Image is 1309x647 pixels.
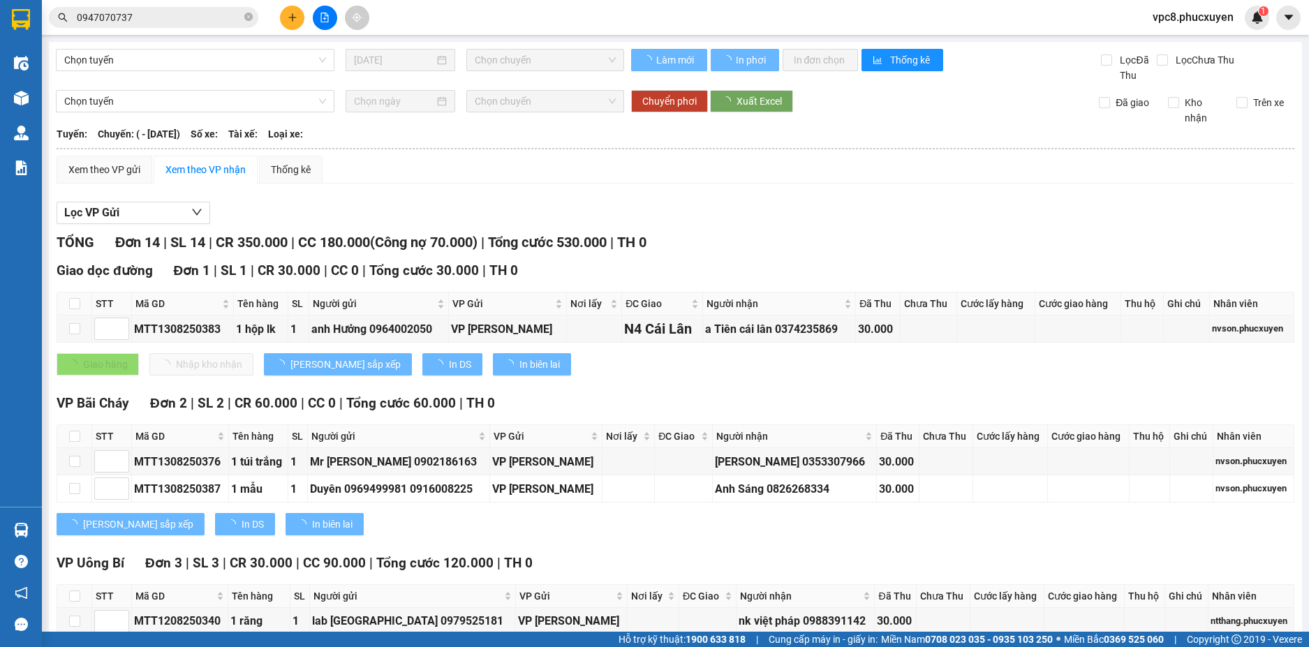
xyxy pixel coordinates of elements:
[308,395,336,411] span: CC 0
[290,320,306,338] div: 1
[298,234,370,251] span: CC 180.000
[901,292,957,315] th: Chưa Thu
[877,425,919,448] th: Đã Thu
[15,618,28,631] span: message
[362,262,366,278] span: |
[354,52,434,68] input: 13/08/2025
[68,519,83,529] span: loading
[14,56,29,70] img: warehouse-icon
[228,126,258,142] span: Tài xế:
[57,513,205,535] button: [PERSON_NAME] sắp xếp
[134,480,226,498] div: MTT1308250387
[890,52,932,68] span: Thống kê
[631,588,665,604] span: Nơi lấy
[226,519,242,529] span: loading
[14,161,29,175] img: solution-icon
[739,612,872,630] div: nk việt pháp 0988391142
[1048,425,1130,448] th: Cước giao hàng
[683,588,722,604] span: ĐC Giao
[434,359,449,369] span: loading
[191,207,202,218] span: down
[290,585,310,608] th: SL
[303,555,366,571] span: CC 90.000
[658,429,698,444] span: ĐC Giao
[856,292,901,315] th: Đã Thu
[686,634,746,645] strong: 1900 633 818
[783,49,859,71] button: In đơn chọn
[331,262,359,278] span: CC 0
[482,262,486,278] span: |
[722,55,734,65] span: loading
[57,202,210,224] button: Lọc VP Gửi
[925,634,1053,645] strong: 0708 023 035 - 0935 103 250
[209,234,212,251] span: |
[917,585,970,608] th: Chưa Thu
[631,49,707,71] button: Làm mới
[313,588,501,604] span: Người gửi
[286,513,364,535] button: In biên lai
[132,315,234,343] td: MTT1308250383
[352,13,362,22] span: aim
[57,555,124,571] span: VP Uông Bí
[346,395,456,411] span: Tổng cước 60.000
[1056,637,1060,642] span: ⚪️
[244,11,253,24] span: close-circle
[115,234,160,251] span: Đơn 14
[135,429,214,444] span: Mã GD
[715,453,874,470] div: [PERSON_NAME] 0353307966
[1044,585,1125,608] th: Cước giao hàng
[311,429,475,444] span: Người gửi
[83,516,193,532] span: [PERSON_NAME] sắp xếp
[288,292,309,315] th: SL
[57,353,139,375] button: Giao hàng
[492,480,600,498] div: VP [PERSON_NAME]
[324,262,327,278] span: |
[707,296,841,311] span: Người nhận
[228,395,231,411] span: |
[1282,11,1295,24] span: caret-down
[132,608,228,635] td: MTT1208250340
[149,353,253,375] button: Nhập kho nhận
[370,234,375,251] span: (
[64,50,326,70] span: Chọn tuyến
[459,395,463,411] span: |
[12,9,30,30] img: logo-vxr
[449,315,567,343] td: VP Dương Đình Nghệ
[242,516,264,532] span: In DS
[656,52,696,68] span: Làm mới
[475,50,616,70] span: Chọn chuyến
[1165,585,1208,608] th: Ghi chú
[64,204,119,221] span: Lọc VP Gửi
[919,425,973,448] th: Chưa Thu
[228,585,290,608] th: Tên hàng
[756,632,758,647] span: |
[858,320,898,338] div: 30.000
[301,395,304,411] span: |
[98,126,180,142] span: Chuyến: ( - [DATE])
[354,94,434,109] input: Chọn ngày
[174,262,211,278] span: Đơn 1
[1248,95,1289,110] span: Trên xe
[135,296,219,311] span: Mã GD
[1179,95,1227,126] span: Kho nhận
[493,353,571,375] button: In biên lai
[490,448,602,475] td: VP Dương Đình Nghệ
[490,475,602,503] td: VP Dương Đình Nghệ
[77,10,242,25] input: Tìm tên, số ĐT hoặc mã đơn
[244,13,253,21] span: close-circle
[234,292,288,315] th: Tên hàng
[473,234,478,251] span: )
[268,126,303,142] span: Loại xe:
[1212,322,1292,336] div: nvson.phucxuyen
[312,612,513,630] div: lab [GEOGRAPHIC_DATA] 0979525181
[264,353,412,375] button: [PERSON_NAME] sắp xếp
[57,234,94,251] span: TỔNG
[570,296,607,311] span: Nơi lấy
[215,513,275,535] button: In DS
[705,320,853,338] div: a Tiên cái lân 0374235869
[369,555,373,571] span: |
[231,453,286,470] div: 1 túi trắng
[216,234,288,251] span: CR 350.000
[452,296,552,311] span: VP Gửi
[163,234,167,251] span: |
